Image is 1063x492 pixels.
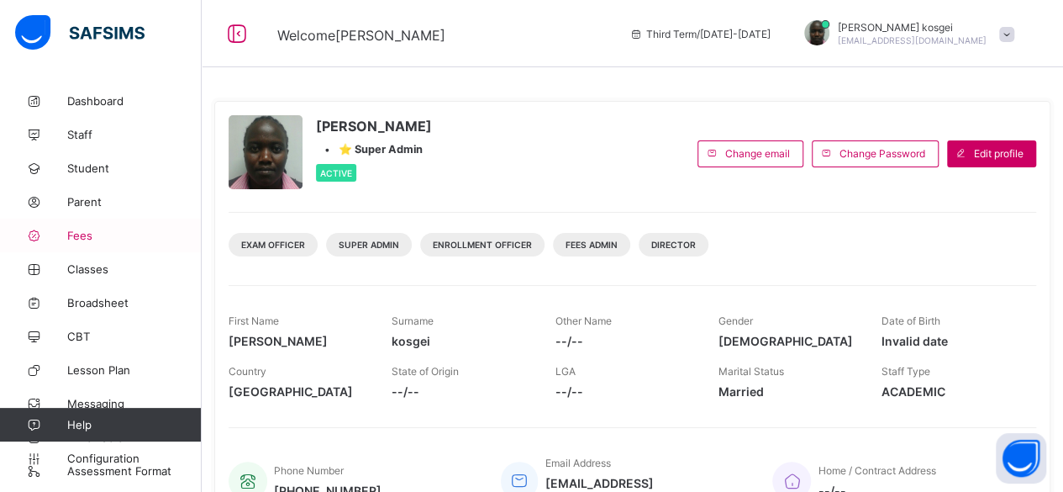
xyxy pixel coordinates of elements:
span: Exam Officer [241,240,305,250]
span: ⭐ Super Admin [339,143,423,156]
span: Staff [67,128,202,141]
span: Surname [392,315,434,327]
span: [PERSON_NAME] [229,334,366,348]
span: [GEOGRAPHIC_DATA] [229,384,366,399]
span: Marital Status [718,365,784,378]
span: Help [67,418,201,431]
span: Married [718,384,856,399]
span: DIRECTOR [651,240,696,250]
span: First Name [229,315,279,327]
span: --/-- [392,384,529,399]
span: session/term information [629,28,771,40]
span: --/-- [555,384,692,399]
span: Date of Birth [881,315,940,327]
span: Student [67,161,202,175]
span: [PERSON_NAME] [316,118,432,135]
span: ACADEMIC [881,384,1019,399]
span: Change Password [839,147,925,160]
span: [EMAIL_ADDRESS][DOMAIN_NAME] [838,35,987,45]
span: Active [320,168,352,178]
span: Super Admin [339,240,399,250]
span: --/-- [555,334,692,348]
span: Dashboard [67,94,202,108]
span: Email Address [545,457,610,469]
span: Broadsheet [67,296,202,309]
span: State of Origin [392,365,459,378]
span: Configuration [67,452,201,465]
span: Staff Type [881,365,930,378]
span: Lesson Plan [67,363,202,377]
span: Edit profile [974,147,1024,160]
span: Gender [718,315,753,327]
span: [PERSON_NAME] kosgei [838,21,987,34]
img: safsims [15,15,145,50]
span: kosgei [392,334,529,348]
span: Enrollment Officer [433,240,532,250]
div: • [316,143,432,156]
span: Fees Admin [566,240,618,250]
div: antoinettekosgei [787,20,1023,48]
span: [DEMOGRAPHIC_DATA] [718,334,856,348]
span: Fees [67,229,202,242]
span: Home / Contract Address [818,464,935,477]
span: Other Name [555,315,611,327]
span: LGA [555,365,575,378]
span: Country [229,365,266,378]
span: Change email [725,147,790,160]
span: Parent [67,195,202,209]
span: Phone Number [274,464,344,477]
span: CBT [67,330,202,343]
span: Invalid date [881,334,1019,348]
span: Welcome [PERSON_NAME] [277,27,445,44]
span: Messaging [67,397,202,410]
button: Open asap [996,433,1046,484]
span: Classes [67,262,202,276]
